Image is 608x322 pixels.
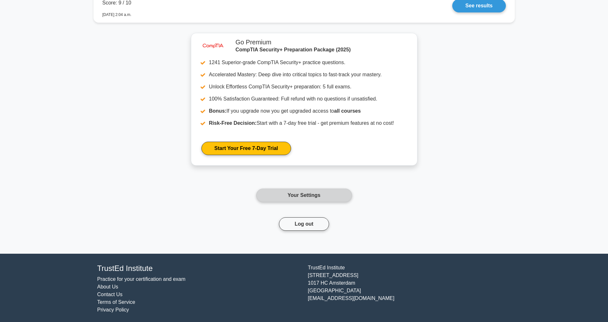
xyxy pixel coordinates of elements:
a: Contact Us [97,292,123,297]
h4: TrustEd Institute [97,264,300,273]
a: Your Settings [256,189,352,202]
a: About Us [97,284,118,289]
a: Privacy Policy [97,307,129,312]
a: Start Your Free 7-Day Trial [201,142,291,155]
button: Log out [279,217,329,231]
a: Terms of Service [97,299,135,305]
div: TrustEd Institute [STREET_ADDRESS] 1017 HC Amsterdam [GEOGRAPHIC_DATA] [EMAIL_ADDRESS][DOMAIN_NAME] [304,264,515,314]
a: Practice for your certification and exam [97,276,186,282]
